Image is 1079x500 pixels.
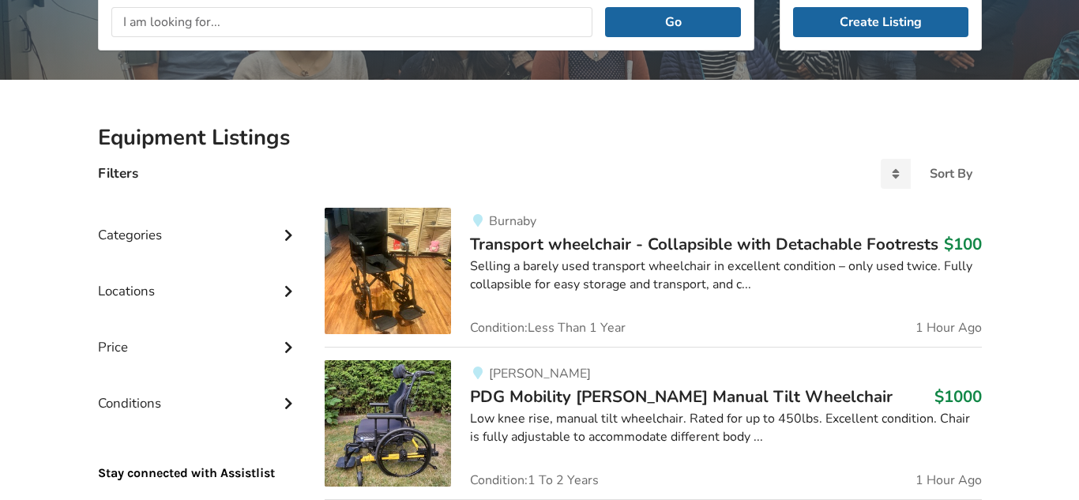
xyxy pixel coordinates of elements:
[111,7,593,37] input: I am looking for...
[470,233,938,255] span: Transport wheelchair - Collapsible with Detachable Footrests
[325,347,981,499] a: mobility-pdg mobility stella gl manual tilt wheelchair[PERSON_NAME]PDG Mobility [PERSON_NAME] Man...
[470,385,893,408] span: PDG Mobility [PERSON_NAME] Manual Tilt Wheelchair
[98,251,300,307] div: Locations
[325,208,451,334] img: mobility-transport wheelchair - collapsible with detachable footrests
[325,360,451,487] img: mobility-pdg mobility stella gl manual tilt wheelchair
[489,365,591,382] span: [PERSON_NAME]
[793,7,968,37] a: Create Listing
[915,474,982,487] span: 1 Hour Ago
[98,307,300,363] div: Price
[930,167,972,180] div: Sort By
[470,410,981,446] div: Low knee rise, manual tilt wheelchair. Rated for up to 450lbs. Excellent condition. Chair is full...
[470,258,981,294] div: Selling a barely used transport wheelchair in excellent condition – only used twice. Fully collap...
[489,212,536,230] span: Burnaby
[944,234,982,254] h3: $100
[98,420,300,483] p: Stay connected with Assistlist
[98,363,300,419] div: Conditions
[470,321,626,334] span: Condition: Less Than 1 Year
[915,321,982,334] span: 1 Hour Ago
[470,474,599,487] span: Condition: 1 To 2 Years
[934,386,982,407] h3: $1000
[98,164,138,182] h4: Filters
[98,195,300,251] div: Categories
[98,124,982,152] h2: Equipment Listings
[605,7,740,37] button: Go
[325,208,981,347] a: mobility-transport wheelchair - collapsible with detachable footrestsBurnabyTransport wheelchair ...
